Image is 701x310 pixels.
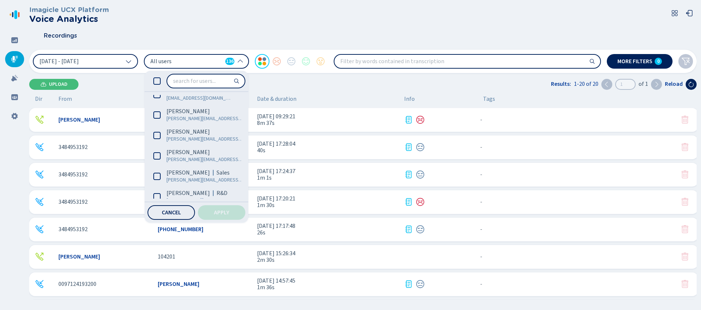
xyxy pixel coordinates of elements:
[574,81,598,87] span: 1-20 of 20
[35,225,44,234] div: Incoming call
[480,253,482,260] span: No tags assigned
[404,225,413,234] div: Transcription available
[44,32,77,39] span: Recordings
[166,128,210,135] span: [PERSON_NAME]
[166,190,210,197] span: [PERSON_NAME]
[404,170,413,179] div: Transcription available
[150,57,222,65] span: All users
[166,197,244,204] span: [PERSON_NAME][EMAIL_ADDRESS][PERSON_NAME][DOMAIN_NAME]
[217,190,227,197] span: R&D
[29,6,109,14] h3: Imagicle UCX Platform
[33,54,138,69] button: [DATE] - [DATE]
[681,280,689,288] svg: trash-fill
[681,198,689,206] button: Your role doesn't allow you to delete this conversation
[35,96,42,102] span: Dir
[257,96,398,102] span: Date & duration
[607,54,673,69] button: More filters0
[480,171,482,178] span: No tags assigned
[681,170,689,179] button: Your role doesn't allow you to delete this conversation
[416,280,425,288] svg: icon-emoji-neutral
[237,58,243,64] svg: chevron-up
[657,58,660,64] span: 0
[404,170,413,179] svg: journal-text
[11,37,18,44] svg: dashboard-filled
[416,225,425,234] div: Neutral sentiment
[167,74,245,88] input: search for users...
[166,169,210,176] span: [PERSON_NAME]
[681,57,690,66] svg: funnel-disabled
[162,210,181,215] span: Cancel
[480,281,482,287] span: No tags assigned
[126,58,131,64] svg: chevron-down
[678,54,693,69] button: Clear filters
[681,280,689,288] button: Your role doesn't allow you to delete this conversation
[681,170,689,179] svg: trash-fill
[681,225,689,234] button: Your role doesn't allow you to delete this conversation
[416,115,425,124] svg: icon-emoji-sad
[11,56,18,63] svg: mic-fill
[681,115,689,124] button: Your role doesn't allow you to delete this conversation
[41,81,46,87] svg: cloud-upload
[686,9,693,17] svg: box-arrow-left
[416,280,425,288] div: Neutral sentiment
[35,252,44,261] svg: telephone-outbound
[11,93,18,101] svg: groups-filled
[5,70,24,86] div: Alarms
[39,58,79,64] span: [DATE] - [DATE]
[5,32,24,48] div: Dashboard
[166,149,210,156] span: [PERSON_NAME]
[480,199,482,205] span: No tags assigned
[35,143,44,152] div: Incoming call
[483,96,495,102] span: Tags
[681,252,689,261] svg: trash-fill
[35,252,44,261] div: Outgoing call
[58,96,72,102] span: From
[166,115,244,122] span: [PERSON_NAME][EMAIL_ADDRESS][PERSON_NAME][DOMAIN_NAME]
[404,225,413,234] svg: journal-text
[654,81,659,87] svg: chevron-right
[404,280,413,288] div: Transcription available
[404,198,413,206] div: Transcription available
[166,108,210,115] span: [PERSON_NAME]
[404,198,413,206] svg: journal-text
[35,170,44,179] svg: telephone-inbound
[551,81,571,87] span: Results:
[198,205,245,220] button: Apply
[35,280,44,288] svg: telephone-inbound
[589,58,595,64] svg: search
[416,198,425,206] svg: icon-emoji-sad
[29,14,109,24] h2: Voice Analytics
[416,143,425,152] svg: icon-emoji-neutral
[11,74,18,82] svg: alarm-filled
[35,143,44,152] svg: telephone-inbound
[416,198,425,206] div: Negative sentiment
[665,81,683,87] span: Reload
[5,89,24,105] div: Groups
[35,280,44,288] div: Incoming call
[29,79,78,90] button: Upload
[480,144,482,150] span: No tags assigned
[5,51,24,67] div: Recordings
[604,81,610,87] svg: chevron-left
[404,280,413,288] svg: journal-text
[681,225,689,234] svg: trash-fill
[404,115,413,124] div: Transcription available
[35,170,44,179] div: Incoming call
[166,176,244,184] span: [PERSON_NAME][EMAIL_ADDRESS][PERSON_NAME][DOMAIN_NAME]
[480,226,482,233] span: No tags assigned
[35,225,44,234] svg: telephone-inbound
[166,135,244,143] span: [PERSON_NAME][EMAIL_ADDRESS][DOMAIN_NAME]
[148,205,195,220] button: Cancel
[416,115,425,124] div: Negative sentiment
[226,58,234,65] span: 136
[404,96,415,102] span: Info
[686,79,697,90] button: Reload the current page
[166,156,244,163] span: [PERSON_NAME][EMAIL_ADDRESS][DOMAIN_NAME]
[416,143,425,152] div: Neutral sentiment
[214,210,229,215] span: Apply
[416,225,425,234] svg: icon-emoji-neutral
[681,143,689,152] svg: trash-fill
[234,78,240,84] svg: search
[416,170,425,179] svg: icon-emoji-neutral
[35,198,44,206] div: Incoming call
